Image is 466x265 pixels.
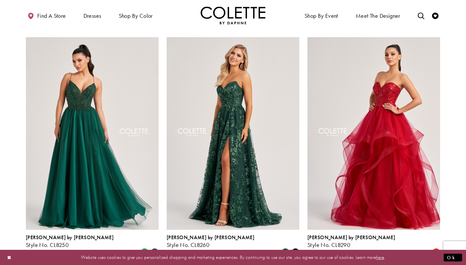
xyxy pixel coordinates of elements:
[292,248,299,256] i: Black
[303,6,340,24] span: Shop By Event
[307,234,395,241] span: [PERSON_NAME] by [PERSON_NAME]
[201,6,265,24] img: Colette by Daphne
[26,241,69,249] span: Style No. CL8250
[167,241,209,249] span: Style No. CL8260
[167,234,254,241] span: [PERSON_NAME] by [PERSON_NAME]
[376,254,384,260] a: here
[432,248,440,256] i: Scarlet
[354,6,402,24] a: Meet the designer
[26,234,114,241] span: [PERSON_NAME] by [PERSON_NAME]
[151,248,159,256] i: Navy Blue
[356,13,400,19] span: Meet the designer
[201,6,265,24] a: Visit Home Page
[444,253,462,261] button: Submit Dialog
[141,248,149,256] i: Emerald
[416,6,426,24] a: Toggle search
[117,6,154,24] span: Shop by color
[26,37,159,230] a: Visit Colette by Daphne Style No. CL8250 Page
[167,235,254,248] div: Colette by Daphne Style No. CL8260
[282,248,289,256] i: Evergreen
[307,37,440,230] a: Visit Colette by Daphne Style No. CL8290 Page
[167,37,299,230] a: Visit Colette by Daphne Style No. CL8260 Page
[430,6,440,24] a: Check Wishlist
[4,252,15,263] button: Close Dialog
[26,235,114,248] div: Colette by Daphne Style No. CL8250
[37,13,66,19] span: Find a store
[47,253,419,262] p: Website uses cookies to give you personalized shopping and marketing experiences. By continuing t...
[307,235,395,248] div: Colette by Daphne Style No. CL8290
[305,13,338,19] span: Shop By Event
[82,6,103,24] span: Dresses
[307,241,350,249] span: Style No. CL8290
[26,6,67,24] a: Find a store
[119,13,153,19] span: Shop by color
[83,13,101,19] span: Dresses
